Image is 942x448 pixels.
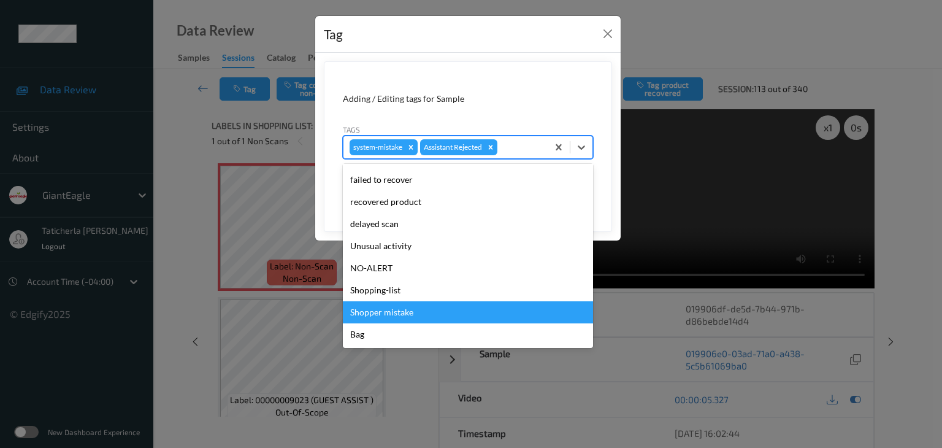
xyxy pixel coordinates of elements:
[343,257,593,279] div: NO-ALERT
[343,235,593,257] div: Unusual activity
[343,213,593,235] div: delayed scan
[343,301,593,323] div: Shopper mistake
[350,139,404,155] div: system-mistake
[324,25,343,44] div: Tag
[343,323,593,346] div: Bag
[404,139,418,155] div: Remove system-mistake
[343,124,360,135] label: Tags
[420,139,484,155] div: Assistant Rejected
[343,191,593,213] div: recovered product
[599,25,616,42] button: Close
[484,139,497,155] div: Remove Assistant Rejected
[343,169,593,191] div: failed to recover
[343,279,593,301] div: Shopping-list
[343,93,593,105] div: Adding / Editing tags for Sample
